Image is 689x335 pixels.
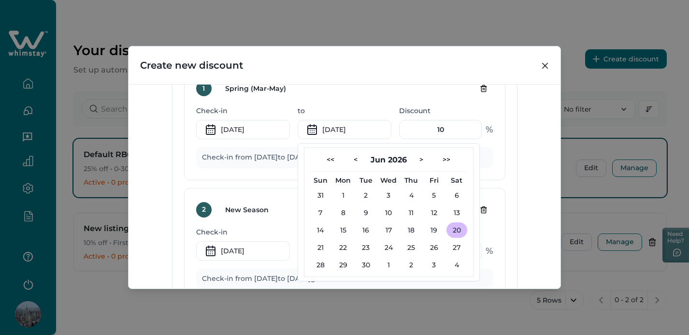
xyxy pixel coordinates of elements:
[401,175,422,186] div: Thu
[356,257,376,273] button: Tue Jun 30 2026
[196,202,212,218] div: 2
[424,257,445,273] button: Fri Jul 03 2026
[424,188,445,203] button: Fri Jun 05 2026
[196,81,212,96] div: 1
[310,205,331,220] button: Sun Jun 07 2026
[333,188,354,203] button: Mon Jun 01 2026
[356,222,376,238] button: Tue Jun 16 2026
[333,257,354,273] button: Mon Jun 29 2026
[196,241,290,261] input: Check-in from
[435,152,458,167] button: Go forward 12 months
[446,175,467,186] div: Sat
[401,257,422,273] button: Thu Jul 02 2026
[399,120,482,139] input: 15
[298,120,391,139] input: to date
[356,175,376,186] div: Tue
[401,240,422,255] button: Thu Jun 25 2026
[196,120,290,139] input: Check-in from
[217,79,331,98] input: Season name
[537,58,553,73] button: Close
[333,222,354,238] button: Mon Jun 15 2026
[399,106,487,116] label: Discount
[319,152,342,167] button: Go back 12 months
[310,240,331,255] button: Sun Jun 21 2026
[356,205,376,220] button: Tue Jun 09 2026
[378,257,399,273] button: Wed Jul 01 2026
[196,227,284,237] label: Check-in
[202,153,488,162] p: Check-in from [DATE] to [DATE] get
[310,188,331,203] button: Sun May 31 2026
[378,222,399,238] button: Wed Jun 17 2026
[486,123,493,136] p: %
[378,175,399,186] div: Wed
[196,106,284,116] label: Check-in
[333,205,354,220] button: Mon Jun 08 2026
[378,205,399,220] button: Wed Jun 10 2026
[401,188,422,203] button: Thu Jun 04 2026
[310,257,331,273] button: Sun Jun 28 2026
[486,244,493,258] p: %
[446,205,467,220] button: Sat Jun 13 2026
[310,175,331,186] div: Sun
[424,222,445,238] button: Fri Jun 19 2026
[333,175,354,186] div: Mon
[401,222,422,238] button: Thu Jun 18 2026
[446,240,467,255] button: Sat Jun 27 2026
[424,175,445,186] div: Fri
[446,188,467,203] button: Sat Jun 06 2026
[424,240,445,255] button: Fri Jun 26 2026
[369,155,408,164] h2: Jun 2026
[202,274,488,284] p: Check-in from [DATE] to [DATE] get
[401,205,422,220] button: Thu Jun 11 2026
[356,240,376,255] button: Tue Jun 23 2026
[356,188,376,203] button: Tue Jun 02 2026
[412,152,431,167] button: Go forward 1 month
[424,205,445,220] button: Fri Jun 12 2026
[298,106,386,116] label: to
[325,274,348,283] span: 15 % off
[346,152,365,167] button: Go back 1 month
[310,222,331,238] button: Sun Jun 14 2026
[474,202,493,218] button: Delete tier
[446,257,467,273] button: Sat Jul 04 2026
[378,188,399,203] button: Wed Jun 03 2026
[474,81,493,96] button: Delete tier
[446,222,467,238] button: Sat Jun 20 2026
[217,200,331,219] input: Season name
[129,46,560,84] header: Create new discount
[378,240,399,255] button: Wed Jun 24 2026
[333,240,354,255] button: Mon Jun 22 2026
